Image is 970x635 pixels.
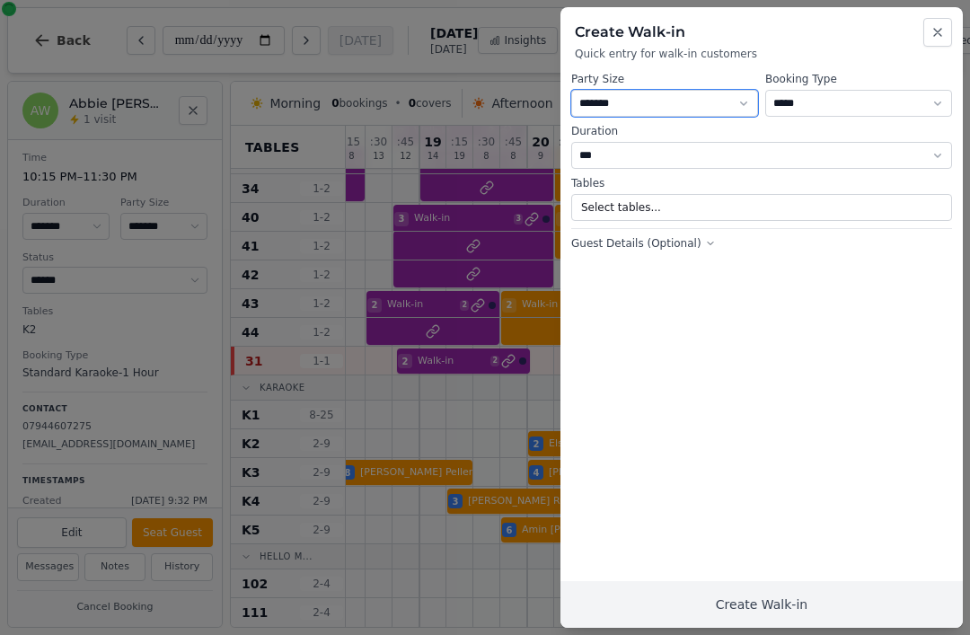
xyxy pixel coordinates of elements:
[571,124,952,138] label: Duration
[571,236,716,251] button: Guest Details (Optional)
[560,581,963,628] button: Create Walk-in
[575,22,948,43] h2: Create Walk-in
[575,47,948,61] p: Quick entry for walk-in customers
[571,194,952,221] button: Select tables...
[765,72,952,86] label: Booking Type
[571,72,758,86] label: Party Size
[571,176,952,190] label: Tables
